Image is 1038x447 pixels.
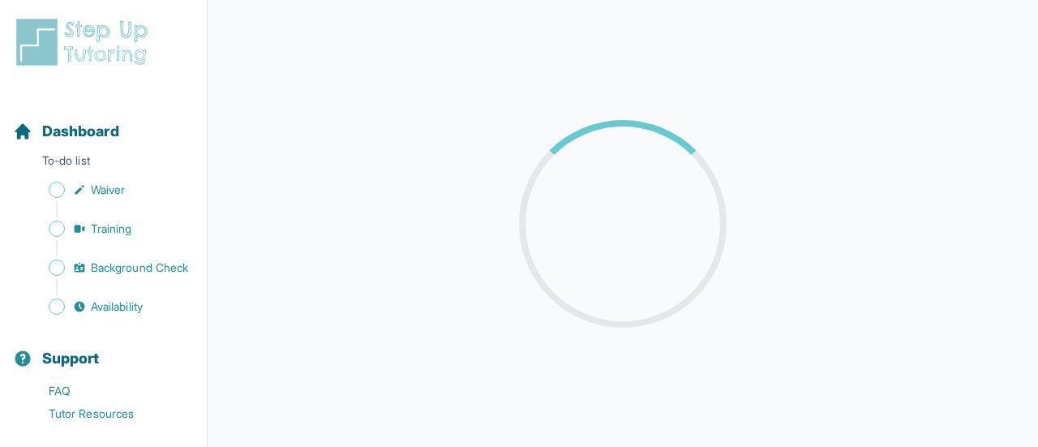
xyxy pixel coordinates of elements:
[91,299,143,315] span: Availability
[13,217,207,240] a: Training
[91,221,132,237] span: Training
[13,380,207,402] a: FAQ
[42,347,100,370] span: Support
[91,182,125,198] span: Waiver
[13,120,119,143] a: Dashboard
[6,153,200,175] p: To-do list
[13,295,207,318] a: Availability
[13,178,207,201] a: Waiver
[13,16,157,68] img: logo
[6,321,200,376] button: Support
[42,120,119,143] span: Dashboard
[13,256,207,279] a: Background Check
[91,260,188,276] span: Background Check
[13,402,207,425] a: Tutor Resources
[6,94,200,149] button: Dashboard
